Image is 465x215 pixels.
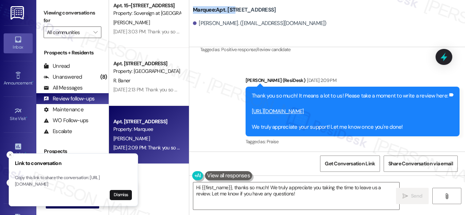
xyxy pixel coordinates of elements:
[44,62,70,70] div: Unread
[113,2,181,9] div: Apt. 15~[STREET_ADDRESS]
[113,77,130,84] span: R. Baner
[325,160,375,168] span: Get Conversation Link
[193,20,327,27] div: [PERSON_NAME]. ([EMAIL_ADDRESS][DOMAIN_NAME])
[221,46,256,53] span: Positive response ,
[44,117,88,124] div: WO Follow-ups
[305,77,336,84] div: [DATE] 2:09 PM
[267,138,279,145] span: Praise
[252,108,304,115] a: [URL][DOMAIN_NAME]
[26,115,27,120] span: •
[47,26,90,38] input: All communities
[98,71,109,83] div: (8)
[113,67,181,75] div: Property: [GEOGRAPHIC_DATA]
[388,160,453,168] span: Share Conversation via email
[4,176,33,195] a: Buildings
[44,73,82,81] div: Unanswered
[396,188,429,204] button: Send
[7,151,14,158] button: Close toast
[32,79,33,84] span: •
[93,29,97,35] i: 
[320,156,380,172] button: Get Conversation Link
[113,118,181,125] div: Apt. [STREET_ADDRESS]
[4,33,33,53] a: Inbox
[200,44,291,55] div: Tagged as:
[403,193,408,199] i: 
[36,49,109,57] div: Prospects + Residents
[113,19,150,26] span: [PERSON_NAME]
[11,6,25,20] img: ResiDesk Logo
[15,160,132,167] h3: Link to conversation
[113,135,150,142] span: [PERSON_NAME]
[44,128,72,135] div: Escalate
[4,105,33,124] a: Site Visit •
[193,6,276,14] b: Marquee: Apt. [STREET_ADDRESS]
[44,95,94,103] div: Review follow-ups
[44,106,84,113] div: Maintenance
[113,125,181,133] div: Property: Marquee
[411,192,422,200] span: Send
[444,193,449,199] i: 
[252,92,448,131] div: Thank you so much! It means a lot to us! Please take a moment to write a review here: We truly ap...
[110,190,132,200] button: Dismiss
[44,7,101,26] label: Viewing conversations for
[113,9,181,17] div: Property: Sovereign at [GEOGRAPHIC_DATA]
[256,46,291,53] span: Review candidate
[44,84,82,92] div: All Messages
[246,136,460,147] div: Tagged as:
[113,60,181,67] div: Apt. [STREET_ADDRESS]
[7,179,14,186] button: Close toast
[4,140,33,160] a: Insights •
[15,175,132,187] p: Copy this link to share the conversation: [URL][DOMAIN_NAME]
[384,156,458,172] button: Share Conversation via email
[193,182,399,210] textarea: Hi {{first_name}}, thanks so much! We truly appreciate you taking the time to leave us a review. ...
[36,148,109,155] div: Prospects
[246,77,460,87] div: [PERSON_NAME] (ResiDesk)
